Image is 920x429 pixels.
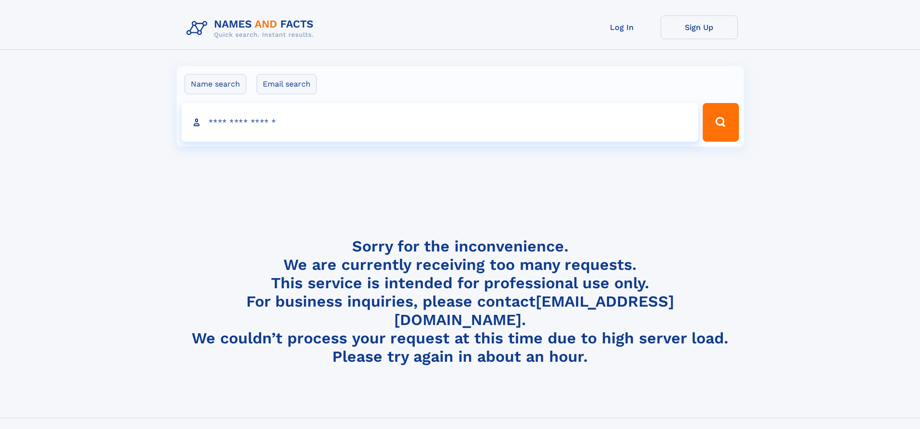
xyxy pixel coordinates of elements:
[661,15,738,39] a: Sign Up
[182,103,699,142] input: search input
[184,74,246,94] label: Name search
[703,103,738,142] button: Search Button
[583,15,661,39] a: Log In
[183,237,738,366] h4: Sorry for the inconvenience. We are currently receiving too many requests. This service is intend...
[394,292,674,329] a: [EMAIL_ADDRESS][DOMAIN_NAME]
[256,74,317,94] label: Email search
[183,15,322,42] img: Logo Names and Facts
